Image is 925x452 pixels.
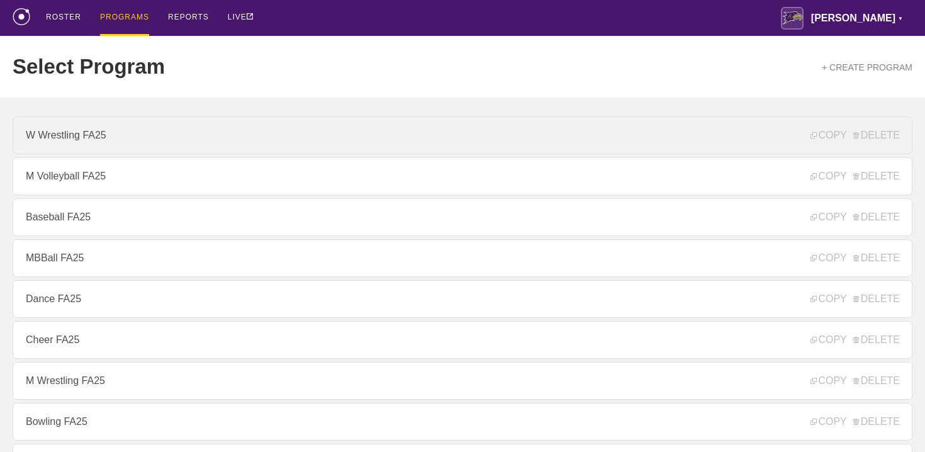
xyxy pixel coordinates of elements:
a: M Wrestling FA25 [13,362,912,400]
span: DELETE [853,293,900,305]
span: DELETE [853,212,900,223]
a: Cheer FA25 [13,321,912,359]
img: Avila [781,7,804,30]
img: logo [13,8,30,25]
a: Baseball FA25 [13,198,912,236]
span: COPY [810,171,846,182]
a: W Wrestling FA25 [13,116,912,154]
a: Bowling FA25 [13,403,912,441]
span: DELETE [853,252,900,264]
a: M Volleyball FA25 [13,157,912,195]
span: DELETE [853,130,900,141]
a: + CREATE PROGRAM [822,62,912,72]
span: COPY [810,293,846,305]
iframe: Chat Widget [698,306,925,452]
div: ▼ [898,14,903,24]
span: COPY [810,212,846,223]
span: COPY [810,130,846,141]
span: COPY [810,252,846,264]
span: DELETE [853,171,900,182]
a: Dance FA25 [13,280,912,318]
a: MBBall FA25 [13,239,912,277]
